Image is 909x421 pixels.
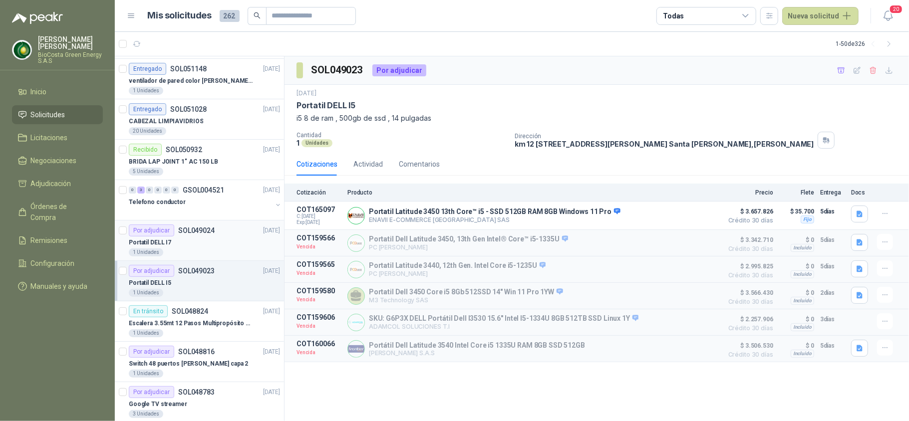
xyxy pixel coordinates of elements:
[369,323,638,330] p: ADAMCOL SOLUCIONES T.I
[369,349,585,357] p: [PERSON_NAME] S.A.S
[31,178,71,189] span: Adjudicación
[263,347,280,357] p: [DATE]
[115,220,284,261] a: Por adjudicarSOL049024[DATE] Portatil DELL I71 Unidades
[297,213,341,219] span: C: [DATE]
[129,127,166,135] div: 20 Unidades
[263,388,280,397] p: [DATE]
[297,206,341,213] p: COT165097
[297,113,897,124] p: i5 8 de ram , 500gb de ssd , 14 pulgadas
[12,231,103,250] a: Remisiones
[12,40,31,59] img: Company Logo
[129,168,163,176] div: 5 Unidades
[31,155,77,166] span: Negociaciones
[129,63,166,75] div: Entregado
[178,267,215,274] p: SOL049023
[782,7,859,25] button: Nueva solicitud
[129,278,171,288] p: Portatil DELL I5
[779,189,814,196] p: Flete
[129,248,163,256] div: 1 Unidades
[12,82,103,101] a: Inicio
[170,106,207,113] p: SOL051028
[369,208,620,216] p: Portatil Latitude 3450 13th Core™ i5 - SSD 512GB RAM 8GB Windows 11 Pro
[348,341,364,357] img: Company Logo
[129,289,163,297] div: 1 Unidades
[115,99,284,140] a: EntregadoSOL051028[DATE] CABEZAL LIMPIAVIDRIOS20 Unidades
[297,287,341,295] p: COT159580
[129,224,174,236] div: Por adjudicar
[820,340,845,352] p: 5 días
[12,197,103,227] a: Órdenes de Compra
[723,206,773,217] span: $ 3.657.826
[129,346,174,358] div: Por adjudicar
[297,260,341,268] p: COT159565
[178,227,215,234] p: SOL049024
[263,186,280,195] p: [DATE]
[369,216,620,223] p: ENAVII E-COMMERCE [GEOGRAPHIC_DATA] SAS
[263,64,280,74] p: [DATE]
[297,242,341,252] p: Vencida
[779,206,814,217] p: $ 35.700
[723,340,773,352] span: $ 3.506.530
[399,159,440,170] div: Comentarios
[297,340,341,348] p: COT160066
[369,341,585,349] p: Portátil Dell Latitude 3540 Intel Core i5 1335U RAM 8GB SSD 512GB
[515,133,814,140] p: Dirección
[297,295,341,305] p: Vencida
[348,261,364,278] img: Company Logo
[129,184,282,216] a: 0 3 0 0 0 0 GSOL004521[DATE] Telefono conductor
[129,386,174,398] div: Por adjudicar
[723,313,773,325] span: $ 2.257.906
[38,36,103,50] p: [PERSON_NAME] [PERSON_NAME]
[129,329,163,337] div: 1 Unidades
[31,235,68,246] span: Remisiones
[723,287,773,299] span: $ 3.566.430
[115,59,284,99] a: EntregadoSOL051148[DATE] ventilador de pared color [PERSON_NAME] alteza1 Unidades
[166,146,202,153] p: SOL050932
[820,313,845,325] p: 3 días
[12,12,63,24] img: Logo peakr
[12,254,103,273] a: Configuración
[515,140,814,148] p: km 12 [STREET_ADDRESS][PERSON_NAME] Santa [PERSON_NAME] , [PERSON_NAME]
[297,321,341,331] p: Vencida
[791,244,814,252] div: Incluido
[791,297,814,305] div: Incluido
[115,261,284,301] a: Por adjudicarSOL049023[DATE] Portatil DELL I51 Unidades
[723,260,773,272] span: $ 2.995.825
[369,261,546,270] p: Portatil Latitude 3440, 12th Gen. Intel Core i5-1235U
[347,189,717,196] p: Producto
[297,139,300,147] p: 1
[851,189,871,196] p: Docs
[129,370,163,378] div: 1 Unidades
[38,52,103,64] p: BioCosta Green Energy S.A.S
[171,187,179,194] div: 0
[297,132,507,139] p: Cantidad
[129,319,253,328] p: Escalera 3.55mt 12 Pasos Multipropósito Aluminio 150kg
[779,340,814,352] p: $ 0
[302,139,332,147] div: Unidades
[353,159,383,170] div: Actividad
[836,36,897,52] div: 1 - 50 de 326
[779,234,814,246] p: $ 0
[297,219,341,225] span: Exp: [DATE]
[820,189,845,196] p: Entrega
[369,288,563,297] p: Portatil Dell 3450 Core i5 8Gb 512SSD 14" Win 11 Pro 1YW
[297,189,341,196] p: Cotización
[263,307,280,316] p: [DATE]
[163,187,170,194] div: 0
[723,272,773,278] span: Crédito 30 días
[801,215,814,223] div: Fijo
[31,201,93,223] span: Órdenes de Compra
[115,301,284,342] a: En tránsitoSOL048824[DATE] Escalera 3.55mt 12 Pasos Multipropósito Aluminio 150kg1 Unidades
[31,258,75,269] span: Configuración
[263,226,280,235] p: [DATE]
[129,359,248,369] p: Switch 48 puertos [PERSON_NAME] capa 2
[129,144,162,156] div: Recibido
[369,314,638,323] p: SKU: G6P3X DELL Portátil Dell I3530 15.6" Intel I5-1334U 8GB 512TB SSD Linux 1Y
[129,157,218,167] p: BRIDA LAP JOINT 1" AC 150 LB
[779,287,814,299] p: $ 0
[31,281,88,292] span: Manuales y ayuda
[297,268,341,278] p: Vencida
[12,174,103,193] a: Adjudicación
[12,128,103,147] a: Licitaciones
[115,140,284,180] a: RecibidoSOL050932[DATE] BRIDA LAP JOINT 1" AC 150 LB5 Unidades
